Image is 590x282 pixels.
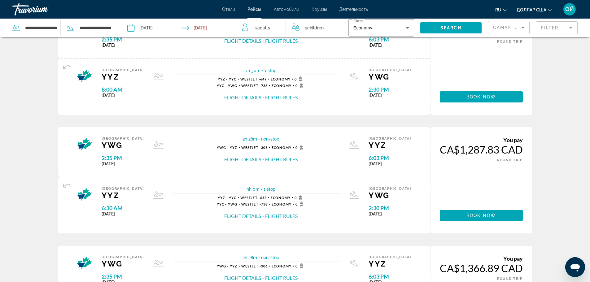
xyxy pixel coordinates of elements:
[241,264,261,268] span: WestJet -
[240,196,260,200] span: WestJet -
[102,161,144,166] span: [DATE]
[102,259,144,268] span: YWG
[295,76,304,81] span: 0
[295,145,305,150] span: 0
[224,37,261,44] button: Flight Details
[265,275,298,281] button: Flight Rules
[222,7,235,12] a: Отели
[440,91,523,102] button: Book now
[102,93,144,98] span: [DATE]
[295,202,305,206] span: 0
[247,187,260,192] span: 9h 0m
[224,156,261,163] button: Flight Details
[369,86,411,93] span: 2:30 PM
[240,196,267,200] span: 653
[181,19,207,37] button: Return date: Oct 6, 2025
[369,161,411,166] span: [DATE]
[369,259,411,268] span: YYZ
[495,7,501,12] font: ru
[493,25,551,30] span: Самая низкая цена
[241,145,261,150] span: WestJet -
[517,5,552,14] button: Изменить валюту
[102,211,144,216] span: [DATE]
[369,72,411,81] span: YWG
[265,156,298,163] button: Flight Rules
[495,5,507,14] button: Изменить язык
[305,24,324,32] span: 2
[353,25,372,30] span: Economy
[241,145,268,150] span: 306
[369,154,411,161] span: 6:03 PM
[224,275,261,281] button: Flight Details
[295,83,305,88] span: 0
[497,158,523,162] span: ROUND TRIP
[312,7,327,12] a: Круизы
[241,202,261,206] span: WestJet -
[217,145,237,150] span: YWG - YYZ
[224,94,261,101] button: Flight Details
[241,84,268,88] span: 738
[440,262,523,274] div: CA$1,366.89 CAD
[261,255,279,260] span: non-stop
[440,210,523,221] button: Book now
[466,213,496,218] span: Book now
[295,195,304,200] span: 0
[102,255,144,259] span: [GEOGRAPHIC_DATA]
[562,3,578,16] button: Меню пользователя
[218,77,236,81] span: YYZ - YYC
[217,202,237,206] span: YYC - YWG
[102,68,144,72] span: [GEOGRAPHIC_DATA]
[274,7,299,12] a: Автомобили
[245,68,260,73] span: 7h 30m
[272,264,291,268] span: Economy
[265,213,298,219] button: Flight Rules
[353,19,363,23] mat-label: Class
[102,141,144,150] span: YWG
[102,187,144,191] span: [GEOGRAPHIC_DATA]
[271,196,291,200] span: Economy
[257,25,270,30] span: Adults
[339,7,368,12] a: Деятельность
[102,154,144,161] span: 2:35 PM
[369,43,411,48] span: [DATE]
[536,21,578,35] button: Filter
[440,255,523,262] div: You pay
[12,1,74,17] a: Травориум
[369,137,411,141] span: [GEOGRAPHIC_DATA]
[240,77,267,81] span: 649
[264,187,276,192] span: 1 stop
[241,264,268,268] span: 306
[264,68,277,73] span: 1 stop
[272,145,291,150] span: Economy
[102,191,144,200] span: YYZ
[565,6,574,12] font: ОЙ
[102,205,144,211] span: 6:30 AM
[369,36,411,43] span: 6:03 PM
[217,84,237,88] span: YYC - YWG
[369,273,411,280] span: 6:03 PM
[102,36,144,43] span: 2:35 PM
[493,24,524,31] mat-select: Sort by
[271,77,291,81] span: Economy
[265,94,298,101] button: Flight Rules
[102,137,144,141] span: [GEOGRAPHIC_DATA]
[127,19,153,37] button: Depart date: Oct 4, 2025
[261,137,279,141] span: non-stop
[440,137,523,143] div: You pay
[369,191,411,200] span: YWG
[247,7,261,12] font: Рейсы
[369,93,411,98] span: [DATE]
[466,94,496,99] span: Book now
[102,273,144,280] span: 2:35 PM
[265,37,298,44] button: Flight Rules
[565,257,585,277] iframe: Кнопка для запуска окна сообщений
[102,86,144,93] span: 8:00 AM
[440,25,461,30] span: Search
[420,22,482,33] button: Search
[102,72,144,81] span: YYZ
